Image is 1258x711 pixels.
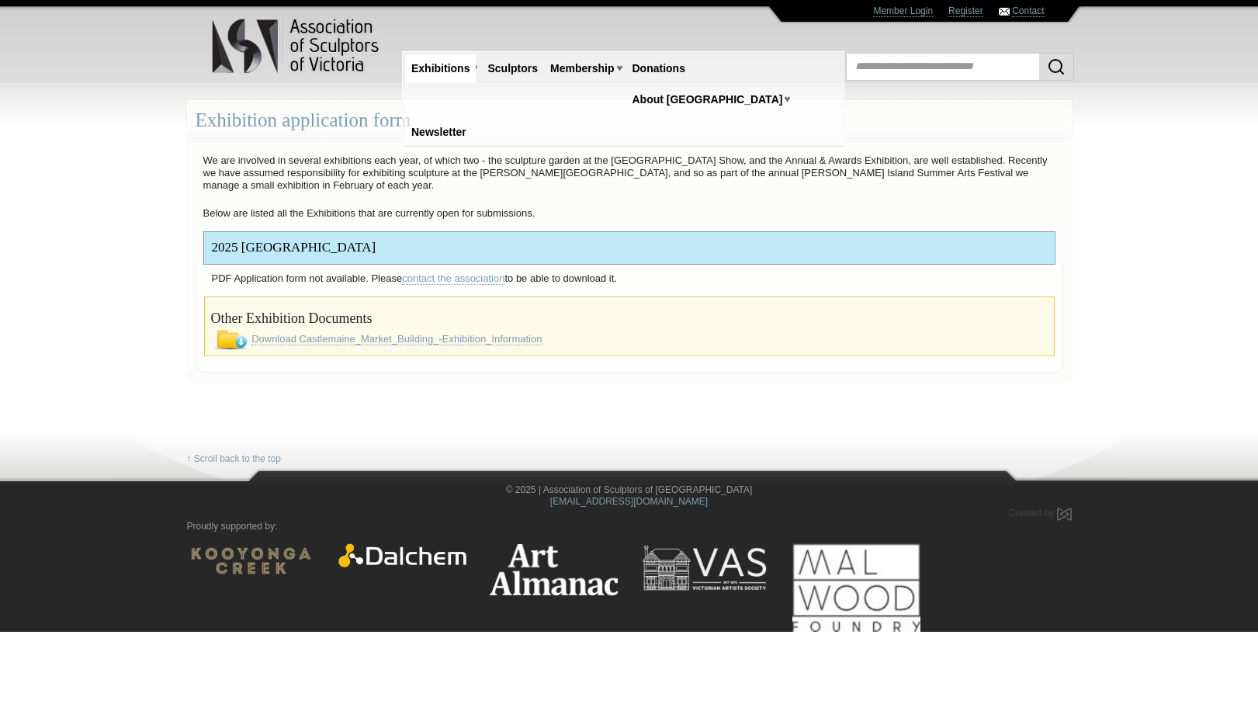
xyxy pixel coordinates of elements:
[999,8,1010,16] img: Contact ASV
[187,521,1072,532] p: Proudly supported by:
[196,203,1063,224] p: Below are listed all the Exhibitions that are currently open for submissions.
[1057,508,1072,521] img: Created by Marby
[792,543,920,631] img: Mal Wood Foundry
[204,232,1055,264] div: 2025 [GEOGRAPHIC_DATA]
[211,16,382,77] img: logo.png
[204,269,1055,289] p: PDF Application form not available. Please to be able to download it.
[405,118,473,147] a: Newsletter
[626,85,789,114] a: About [GEOGRAPHIC_DATA]
[211,303,1048,331] h2: Other Exhibition Documents
[1012,5,1044,17] a: Contact
[187,543,315,578] img: Kooyonga Wines
[626,54,691,83] a: Donations
[187,100,1072,141] div: Exhibition application form
[550,496,708,507] a: [EMAIL_ADDRESS][DOMAIN_NAME]
[481,54,544,83] a: Sculptors
[405,54,476,83] a: Exhibitions
[544,54,620,83] a: Membership
[1008,508,1071,519] a: Created by
[175,484,1083,508] div: © 2025 | Association of Sculptors of [GEOGRAPHIC_DATA]
[1008,508,1054,519] span: Created by
[196,151,1063,196] p: We are involved in several exhibitions each year, of which two - the sculpture garden at the [GEO...
[187,453,281,465] a: ↑ Scroll back to the top
[251,333,542,345] a: Download Castlemaine_Market_Building_-Exhibition_Information
[402,272,504,285] a: contact the association
[211,330,249,349] img: Download File
[1047,57,1066,76] img: Search
[490,543,618,595] img: Art Almanac
[338,543,466,567] img: Dalchem Products
[873,5,933,17] a: Member Login
[948,5,983,17] a: Register
[641,543,769,592] img: Victorian Artists Society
